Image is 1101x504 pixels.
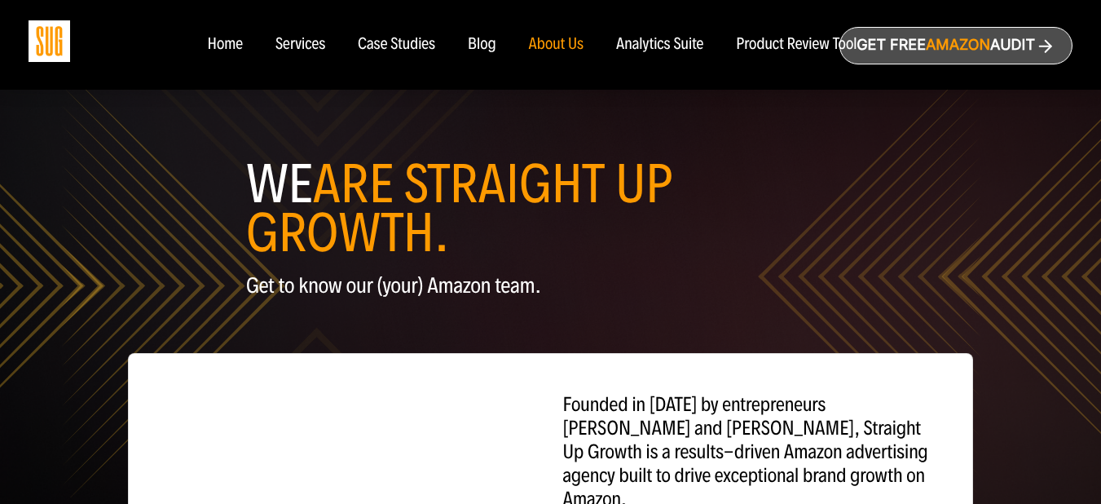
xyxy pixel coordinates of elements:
a: Analytics Suite [616,36,703,54]
a: Product Review Tool [736,36,857,54]
img: Sug [29,20,70,62]
span: Amazon [926,37,990,54]
h1: WE [246,160,855,258]
span: ARE STRAIGHT UP GROWTH. [246,152,672,266]
a: Home [207,36,242,54]
p: Get to know our (your) Amazon team. [246,274,855,298]
a: Services [275,36,325,54]
a: About Us [529,36,584,54]
a: Blog [468,36,496,54]
a: Case Studies [358,36,435,54]
a: Get freeAmazonAudit [839,27,1072,64]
